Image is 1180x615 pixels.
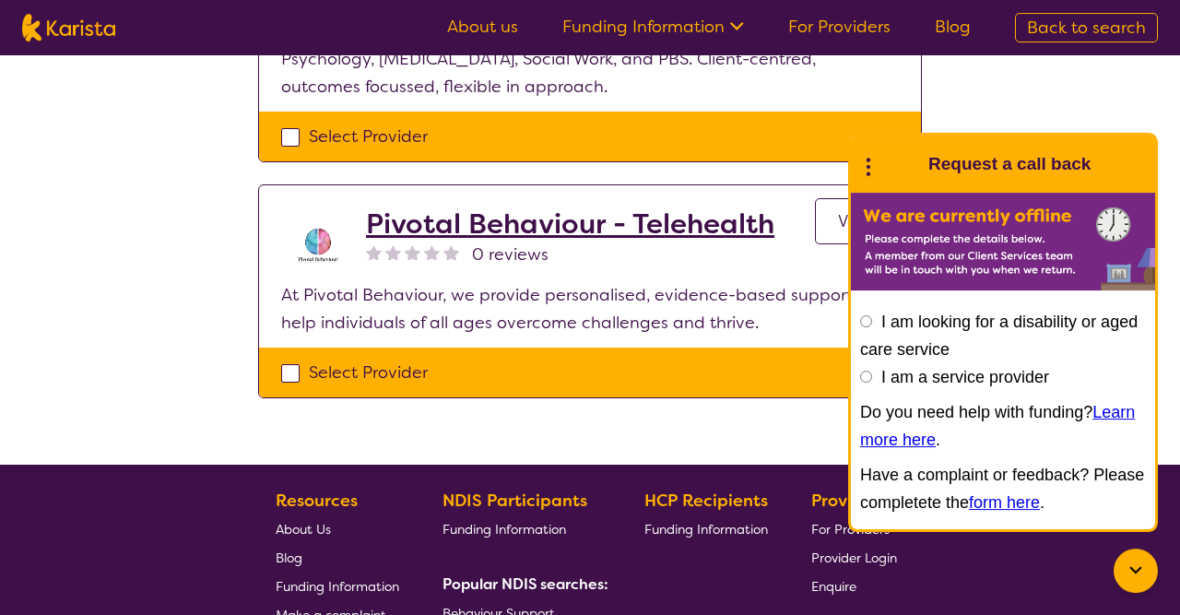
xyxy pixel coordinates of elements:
[860,461,1146,516] p: Have a complaint or feedback? Please completete the .
[811,550,897,566] span: Provider Login
[443,244,459,260] img: nonereviewstar
[562,16,744,38] a: Funding Information
[860,398,1146,454] p: Do you need help with funding? .
[276,572,399,600] a: Funding Information
[281,281,899,337] p: At Pivotal Behaviour, we provide personalised, evidence-based support to help individuals of all ...
[442,574,608,594] b: Popular NDIS searches:
[366,244,382,260] img: nonereviewstar
[788,16,891,38] a: For Providers
[276,550,302,566] span: Blog
[442,521,566,538] span: Funding Information
[442,490,587,512] b: NDIS Participants
[276,578,399,595] span: Funding Information
[22,14,115,41] img: Karista logo
[276,514,399,543] a: About Us
[1027,17,1146,39] span: Back to search
[405,244,420,260] img: nonereviewstar
[644,490,768,512] b: HCP Recipients
[447,16,518,38] a: About us
[880,146,917,183] img: Karista
[281,18,899,101] p: Multi-disciplinary Therapy via Telehealth, including [MEDICAL_DATA], Psychology, [MEDICAL_DATA], ...
[881,368,1049,386] label: I am a service provider
[366,207,774,241] a: Pivotal Behaviour - Telehealth
[811,490,887,512] b: Providers
[644,521,768,538] span: Funding Information
[811,521,890,538] span: For Providers
[815,198,899,244] a: View
[276,543,399,572] a: Blog
[472,241,549,268] span: 0 reviews
[811,572,897,600] a: Enquire
[442,514,601,543] a: Funding Information
[860,313,1138,359] label: I am looking for a disability or aged care service
[385,244,401,260] img: nonereviewstar
[811,543,897,572] a: Provider Login
[281,207,355,281] img: s8av3rcikle0tbnjpqc8.png
[811,578,856,595] span: Enquire
[276,490,358,512] b: Resources
[424,244,440,260] img: nonereviewstar
[811,514,897,543] a: For Providers
[838,210,876,232] span: View
[644,514,768,543] a: Funding Information
[969,493,1040,512] a: form here
[935,16,971,38] a: Blog
[851,193,1155,290] img: Karista offline chat form to request call back
[276,521,331,538] span: About Us
[1015,13,1158,42] a: Back to search
[928,150,1091,178] h1: Request a call back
